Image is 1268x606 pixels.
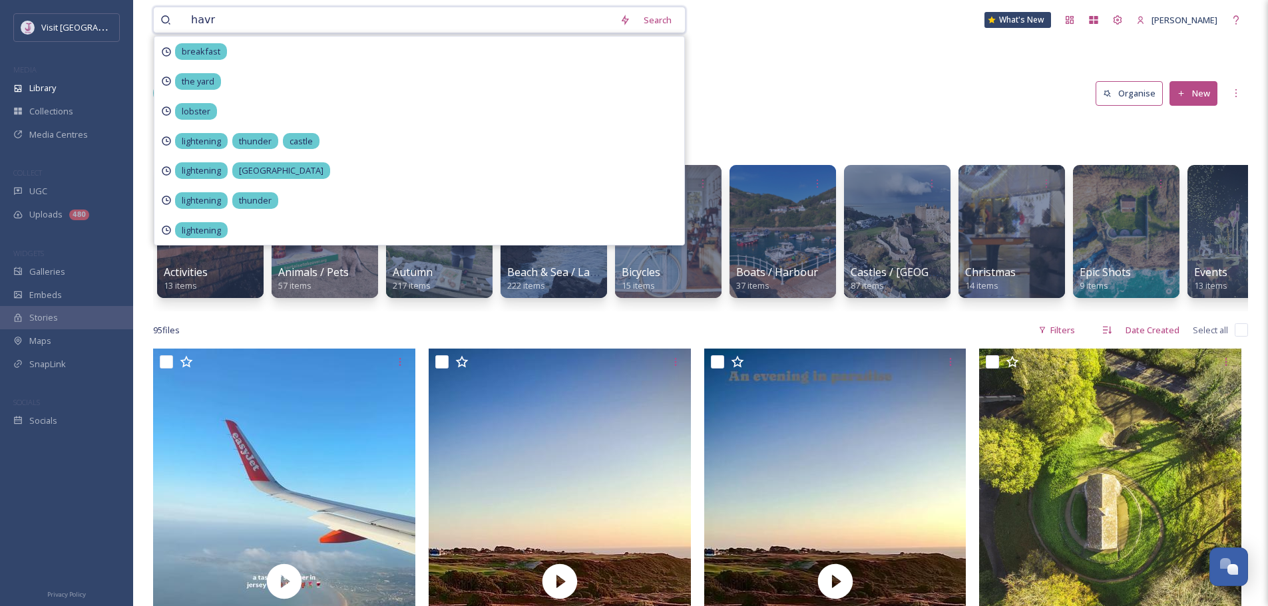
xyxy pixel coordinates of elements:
[21,21,35,35] img: Events-Jersey-Logo.png
[1194,279,1227,291] span: 13 items
[965,266,1016,291] a: Christmas14 items
[965,279,998,291] span: 14 items
[69,210,89,220] div: 480
[1096,81,1169,106] a: Organise
[622,279,655,291] span: 15 items
[1169,81,1217,106] button: New
[175,43,227,60] span: breakfast
[29,290,62,300] span: Embeds
[851,279,884,291] span: 87 items
[175,222,228,239] span: lightening
[29,416,57,426] span: Socials
[232,162,330,179] span: [GEOGRAPHIC_DATA]
[153,325,180,335] span: 95 file s
[13,248,44,258] span: WIDGETS
[851,266,1003,291] a: Castles / [GEOGRAPHIC_DATA]87 items
[278,279,312,291] span: 57 items
[164,279,197,291] span: 13 items
[984,12,1051,28] a: What's New
[1080,266,1131,291] a: Epic Shots9 items
[278,266,349,291] a: Animals / Pets57 items
[393,265,433,279] span: Autumn
[29,186,47,196] span: UGC
[1080,279,1108,291] span: 9 items
[393,279,431,291] span: 217 items
[175,133,228,150] span: lightening
[175,73,221,90] span: the yard
[29,267,65,277] span: Galleries
[29,130,88,140] span: Media Centres
[851,265,1003,279] span: Castles / [GEOGRAPHIC_DATA]
[507,279,545,291] span: 222 items
[13,168,42,178] span: COLLECT
[47,587,86,599] a: Privacy Policy
[507,265,722,279] span: Beach & Sea / Landscape / Swimming Pools
[29,210,63,220] span: Uploads
[13,397,40,407] span: SOCIALS
[184,7,613,33] input: Search your library
[736,279,769,291] span: 37 items
[1080,265,1131,279] span: Epic Shots
[232,192,278,209] span: thunder
[736,266,818,291] a: Boats / Harbour37 items
[29,313,58,323] span: Stories
[164,265,208,279] span: Activities
[622,265,660,279] span: Bicycles
[278,265,349,279] span: Animals / Pets
[164,266,208,291] a: Activities13 items
[13,65,37,75] span: MEDIA
[41,21,144,33] span: Visit [GEOGRAPHIC_DATA]
[29,83,56,93] span: Library
[29,359,66,369] span: SnapLink
[47,590,86,599] span: Privacy Policy
[1096,81,1163,106] button: Organise
[175,103,217,120] span: lobster
[1194,266,1227,291] a: Events13 items
[29,336,51,346] span: Maps
[1193,325,1228,335] span: Select all
[507,266,722,291] a: Beach & Sea / Landscape / Swimming Pools222 items
[1130,9,1224,32] a: [PERSON_NAME]
[965,265,1016,279] span: Christmas
[29,106,73,116] span: Collections
[232,133,278,150] span: thunder
[175,162,228,179] span: lightening
[622,266,660,291] a: Bicycles15 items
[736,265,818,279] span: Boats / Harbour
[1209,547,1248,586] button: Open Chat
[175,192,228,209] span: lightening
[637,9,678,32] div: Search
[1194,265,1227,279] span: Events
[1032,319,1082,342] div: Filters
[1152,14,1217,26] span: [PERSON_NAME]
[283,133,319,150] span: castle
[393,266,433,291] a: Autumn217 items
[1119,319,1186,342] div: Date Created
